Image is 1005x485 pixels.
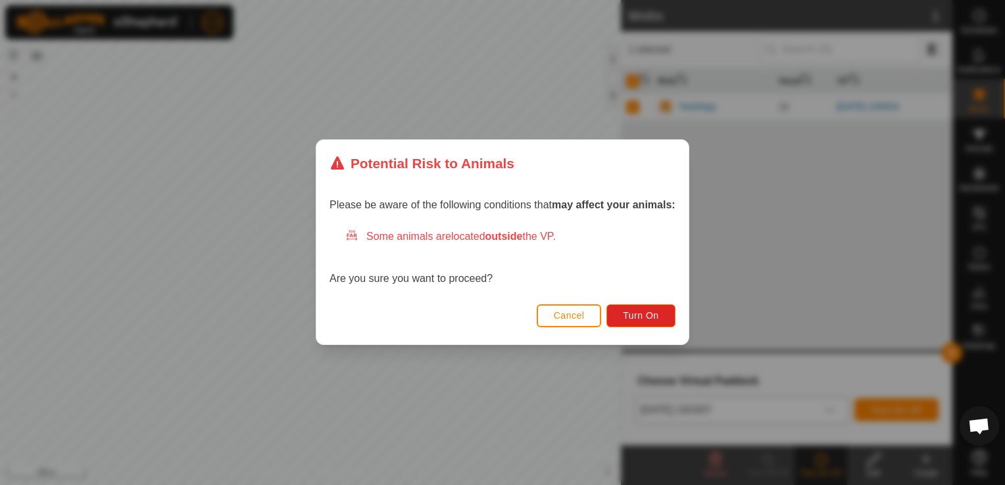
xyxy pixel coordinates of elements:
[624,311,659,321] span: Turn On
[607,304,675,327] button: Turn On
[330,153,514,173] div: Potential Risk to Animals
[960,406,999,446] div: Open chat
[330,200,675,211] span: Please be aware of the following conditions that
[345,229,675,245] div: Some animals are
[537,304,602,327] button: Cancel
[330,229,675,287] div: Are you sure you want to proceed?
[485,231,523,242] strong: outside
[552,200,675,211] strong: may affect your animals:
[451,231,556,242] span: located the VP.
[554,311,585,321] span: Cancel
